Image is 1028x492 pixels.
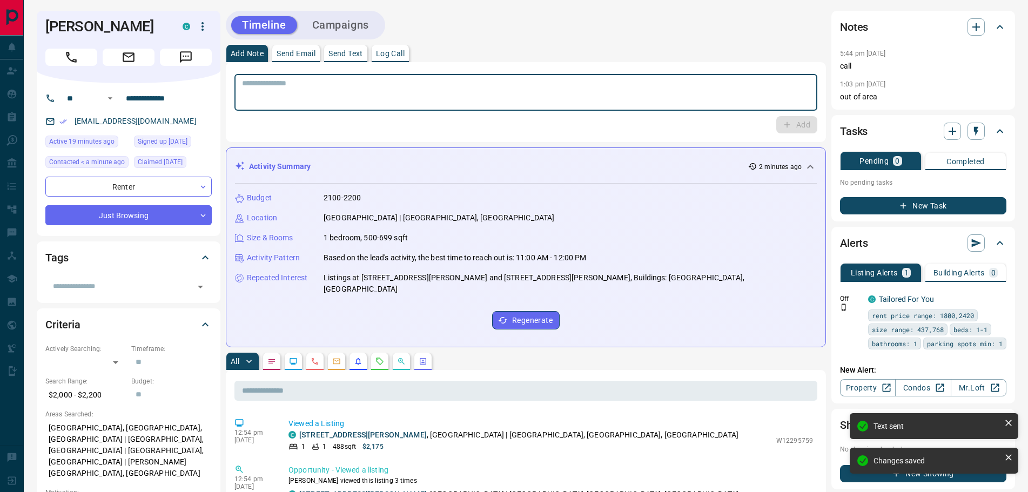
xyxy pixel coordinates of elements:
p: $2,000 - $2,200 [45,386,126,404]
span: Contacted < a minute ago [49,157,125,167]
svg: Email Verified [59,118,67,125]
div: condos.ca [868,295,876,303]
svg: Agent Actions [419,357,427,366]
span: size range: 437,768 [872,324,944,335]
p: Size & Rooms [247,232,293,244]
span: Email [103,49,154,66]
p: Budget [247,192,272,204]
h2: Tags [45,249,68,266]
p: [PERSON_NAME] viewed this listing 3 times [288,476,813,486]
p: Budget: [131,376,212,386]
a: Property [840,379,896,396]
div: condos.ca [183,23,190,30]
p: 1 [301,442,305,451]
button: New Showing [840,465,1006,482]
p: Actively Searching: [45,344,126,354]
p: Send Email [277,50,315,57]
button: Timeline [231,16,297,34]
div: Text sent [874,422,1000,430]
div: Mon Aug 11 2025 [134,156,212,171]
div: Activity Summary2 minutes ago [235,157,817,177]
p: out of area [840,91,1006,103]
p: , [GEOGRAPHIC_DATA] | [GEOGRAPHIC_DATA], [GEOGRAPHIC_DATA], [GEOGRAPHIC_DATA] [299,429,738,441]
button: New Task [840,197,1006,214]
div: Tasks [840,118,1006,144]
p: Repeated Interest [247,272,307,284]
h2: Showings [840,416,886,434]
button: Open [193,279,208,294]
p: All [231,358,239,365]
p: 1:03 pm [DATE] [840,80,886,88]
p: Viewed a Listing [288,418,813,429]
h2: Criteria [45,316,80,333]
p: 12:54 pm [234,429,272,436]
p: Based on the lead's activity, the best time to reach out is: 11:00 AM - 12:00 PM [324,252,587,264]
span: Message [160,49,212,66]
p: Send Text [328,50,363,57]
svg: Lead Browsing Activity [289,357,298,366]
p: 0 [991,269,996,277]
p: No pending tasks [840,174,1006,191]
p: 2 minutes ago [759,162,802,172]
p: 5:44 pm [DATE] [840,50,886,57]
span: rent price range: 1800,2420 [872,310,974,321]
svg: Notes [267,357,276,366]
p: Timeframe: [131,344,212,354]
a: Condos [895,379,951,396]
svg: Listing Alerts [354,357,362,366]
span: Signed up [DATE] [138,136,187,147]
div: Alerts [840,230,1006,256]
p: Listings at [STREET_ADDRESS][PERSON_NAME] and [STREET_ADDRESS][PERSON_NAME], Buildings: [GEOGRAPH... [324,272,817,295]
div: Just Browsing [45,205,212,225]
div: condos.ca [288,431,296,439]
div: Renter [45,177,212,197]
h2: Notes [840,18,868,36]
p: [GEOGRAPHIC_DATA], [GEOGRAPHIC_DATA], [GEOGRAPHIC_DATA] | [GEOGRAPHIC_DATA], [GEOGRAPHIC_DATA] | ... [45,419,212,482]
span: beds: 1-1 [953,324,987,335]
p: $2,175 [362,442,384,451]
svg: Requests [375,357,384,366]
p: Activity Pattern [247,252,300,264]
p: [DATE] [234,483,272,490]
p: Areas Searched: [45,409,212,419]
svg: Calls [311,357,319,366]
span: bathrooms: 1 [872,338,917,349]
p: Search Range: [45,376,126,386]
p: Location [247,212,277,224]
a: [EMAIL_ADDRESS][DOMAIN_NAME] [75,117,197,125]
span: Call [45,49,97,66]
p: Opportunity - Viewed a listing [288,464,813,476]
a: Tailored For You [879,295,934,304]
p: Completed [946,158,985,165]
h2: Alerts [840,234,868,252]
button: Campaigns [301,16,380,34]
p: 1 bedroom, 500-699 sqft [324,232,408,244]
svg: Push Notification Only [840,304,848,311]
button: Regenerate [492,311,560,329]
div: Fri Aug 15 2025 [45,136,129,151]
p: No showings booked [840,444,1006,454]
svg: Emails [332,357,341,366]
p: Activity Summary [249,161,311,172]
h1: [PERSON_NAME] [45,18,166,35]
p: [DATE] [234,436,272,444]
p: Log Call [376,50,405,57]
div: Fri Aug 15 2025 [45,156,129,171]
p: call [840,60,1006,72]
p: 1 [904,269,909,277]
a: Mr.Loft [951,379,1006,396]
p: Off [840,294,862,304]
p: 1 [322,442,326,451]
p: New Alert: [840,365,1006,376]
p: 0 [895,157,899,165]
p: Add Note [231,50,264,57]
span: Claimed [DATE] [138,157,183,167]
button: Open [104,92,117,105]
p: Listing Alerts [851,269,898,277]
p: 12:54 pm [234,475,272,483]
div: Fri Aug 08 2025 [134,136,212,151]
span: Active 19 minutes ago [49,136,115,147]
p: 488 sqft [333,442,356,451]
p: Pending [859,157,889,165]
a: [STREET_ADDRESS][PERSON_NAME] [299,430,427,439]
